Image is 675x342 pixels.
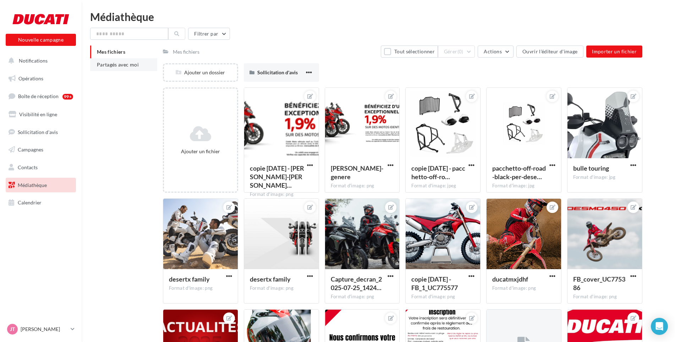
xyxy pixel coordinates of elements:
[573,174,636,181] div: Format d'image: jpg
[90,11,666,22] div: Médiathèque
[4,89,77,104] a: Boîte de réception99+
[411,183,474,189] div: Format d'image: jpeg
[173,48,199,55] div: Mes fichiers
[6,322,76,336] a: JT [PERSON_NAME]
[4,178,77,193] a: Médiathèque
[169,275,210,283] span: desertx family
[492,275,528,283] span: ducatmxjdhf
[18,182,47,188] span: Médiathèque
[18,129,58,135] span: Sollicitation d'avis
[18,146,43,153] span: Campagnes
[18,93,59,99] span: Boîte de réception
[21,326,68,333] p: [PERSON_NAME]
[331,164,383,181] span: banie-finan-genere
[492,285,555,292] div: Format d'image: png
[250,275,291,283] span: desertx family
[250,191,313,198] div: Format d'image: png
[4,71,77,86] a: Opérations
[331,183,394,189] div: Format d'image: png
[4,107,77,122] a: Visibilité en ligne
[250,285,313,292] div: Format d'image: png
[492,164,546,181] span: pacchetto-off-road-black-per-desert-x-97981202ab
[516,46,583,58] button: Ouvrir l'éditeur d'image
[18,164,38,170] span: Contacts
[478,46,513,58] button: Actions
[381,46,438,58] button: Tout sélectionner
[188,28,230,40] button: Filtrer par
[18,199,42,205] span: Calendrier
[18,75,43,81] span: Opérations
[4,125,77,140] a: Sollicitation d'avis
[573,275,625,292] span: FB_cover_UC775386
[97,62,139,68] span: Partagés avec moi
[19,111,57,117] span: Visibilité en ligne
[4,53,75,68] button: Notifications
[257,69,298,75] span: Sollicitation d'avis
[331,294,394,300] div: Format d'image: png
[457,49,463,54] span: (0)
[97,49,125,55] span: Mes fichiers
[4,195,77,210] a: Calendrier
[167,148,234,155] div: Ajouter un fichier
[4,160,77,175] a: Contacts
[592,48,637,54] span: Importer un fichier
[573,164,609,172] span: bulle touring
[438,46,475,58] button: Gérer(0)
[651,318,668,335] div: Open Intercom Messenger
[484,48,501,54] span: Actions
[331,275,382,292] span: Capture_decran_2025-07-25_142457
[62,94,73,100] div: 99+
[164,69,237,76] div: Ajouter un dossier
[10,326,15,333] span: JT
[411,164,465,181] span: copie 30-07-2025 - pacchetto-off-road-black-per-desert-x-97981202ab
[411,275,458,292] span: copie 30-07-2025 - FB_1_UC775577
[4,142,77,157] a: Campagnes
[573,294,636,300] div: Format d'image: png
[6,34,76,46] button: Nouvelle campagne
[19,58,48,64] span: Notifications
[250,164,304,189] span: copie 30-07-2025 - banie-finan-genere
[586,46,642,58] button: Importer un fichier
[169,285,232,292] div: Format d'image: png
[492,183,555,189] div: Format d'image: jpg
[411,294,474,300] div: Format d'image: png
